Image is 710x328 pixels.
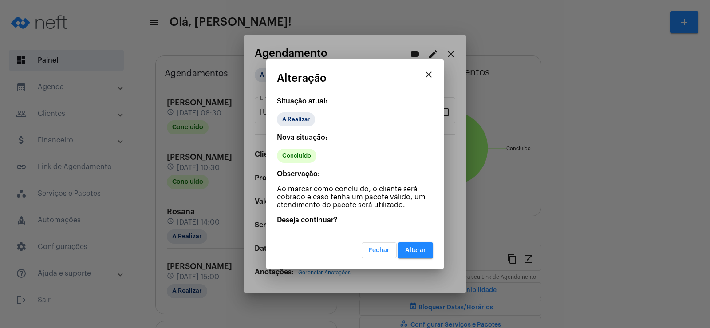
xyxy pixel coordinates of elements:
[277,134,433,142] p: Nova situação:
[398,242,433,258] button: Alterar
[277,97,433,105] p: Situação atual:
[277,72,327,84] span: Alteração
[369,247,390,253] span: Fechar
[277,185,433,209] p: Ao marcar como concluído, o cliente será cobrado e caso tenha um pacote válido, um atendimento do...
[277,112,315,126] mat-chip: A Realizar
[423,69,434,80] mat-icon: close
[405,247,426,253] span: Alterar
[277,149,316,163] mat-chip: Concluído
[277,216,433,224] p: Deseja continuar?
[362,242,397,258] button: Fechar
[277,170,433,178] p: Observação:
